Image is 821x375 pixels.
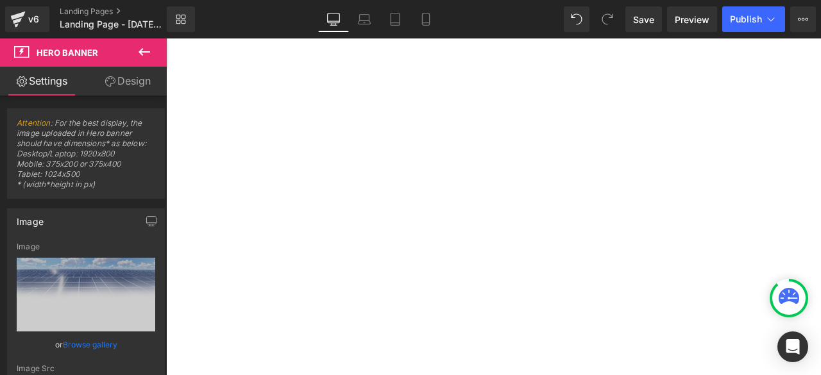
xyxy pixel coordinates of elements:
a: Landing Pages [60,6,188,17]
span: Save [633,13,654,26]
div: or [17,338,155,351]
a: v6 [5,6,49,32]
a: Mobile [410,6,441,32]
a: Attention [17,118,51,128]
a: Browse gallery [63,333,117,356]
button: More [790,6,816,32]
div: Open Intercom Messenger [777,331,808,362]
div: Image [17,209,44,227]
a: New Library [167,6,195,32]
span: Landing Page - [DATE] 13:53:24 [60,19,164,29]
span: Preview [675,13,709,26]
button: Undo [564,6,589,32]
span: : For the best display, the image uploaded in Hero banner should have dimensions* as below: Deskt... [17,118,155,198]
span: Publish [730,14,762,24]
a: Design [86,67,169,96]
div: v6 [26,11,42,28]
a: Tablet [380,6,410,32]
div: Image Src [17,364,155,373]
a: Preview [667,6,717,32]
button: Redo [595,6,620,32]
div: Image [17,242,155,251]
button: Publish [722,6,785,32]
a: Desktop [318,6,349,32]
span: Hero Banner [37,47,98,58]
a: Laptop [349,6,380,32]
